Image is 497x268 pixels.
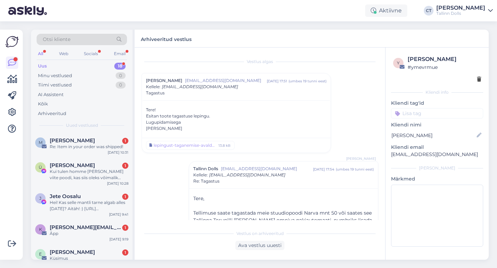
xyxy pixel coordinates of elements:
[39,165,42,170] span: Ü
[391,175,483,183] p: Märkmed
[221,166,313,172] span: [EMAIL_ADDRESS][DOMAIN_NAME]
[108,150,128,155] div: [DATE] 10:31
[391,108,483,118] input: Lisa tag
[38,63,47,70] div: Uus
[397,60,400,65] span: y
[185,78,267,84] span: [EMAIL_ADDRESS][DOMAIN_NAME]
[38,82,72,89] div: Tiimi vestlused
[391,89,483,95] div: Kliendi info
[142,59,378,65] div: Vestlus algas
[58,49,70,58] div: Web
[146,141,235,150] a: lepingust-taganemise-avaldus (1).docx13.8 kB
[50,224,121,230] span: kati.kytt@mail.ee
[122,249,128,256] div: 1
[436,11,485,16] div: Tallinn Dolls
[38,110,66,117] div: Arhiveeritud
[408,55,481,63] div: [PERSON_NAME]
[424,6,433,16] div: CT
[193,178,220,184] span: Re: Tagastus
[122,163,128,169] div: 1
[146,107,327,132] div: Tere!
[113,49,127,58] div: Email
[391,121,483,128] p: Kliendi nimi
[313,167,334,172] div: [DATE] 17:54
[193,166,218,172] span: Tallinn Dolls
[289,79,327,84] div: ( umbes 19 tunni eest )
[109,237,128,242] div: [DATE] 9:19
[141,34,192,43] label: Arhiveeritud vestlus
[116,82,126,89] div: 0
[146,113,327,119] div: Esitan toote tagastuse lepingu.
[122,225,128,231] div: 1
[346,156,376,161] span: [PERSON_NAME]
[109,212,128,217] div: [DATE] 9:41
[50,230,128,237] div: Äpp
[146,84,160,89] span: Kellele :
[38,72,72,79] div: Minu vestlused
[39,140,42,145] span: M
[162,84,238,89] span: [EMAIL_ADDRESS][DOMAIN_NAME]
[146,125,327,132] div: [PERSON_NAME]
[38,91,64,98] div: AI Assistent
[391,100,483,107] p: Kliendi tag'id
[50,249,95,255] span: Elsbet Lippmaa
[39,251,42,257] span: E
[209,172,285,177] span: [EMAIL_ADDRESS][DOMAIN_NAME]
[365,4,407,17] div: Aktiivne
[391,132,475,139] input: Lisa nimi
[146,78,182,84] span: [PERSON_NAME]
[122,194,128,200] div: 1
[193,195,204,202] span: Tere,
[436,5,493,16] a: [PERSON_NAME]Tallinn Dolls
[82,49,99,58] div: Socials
[336,167,374,172] div: ( umbes 19 tunni eest )
[391,151,483,158] p: [EMAIL_ADDRESS][DOMAIN_NAME]
[391,165,483,171] div: [PERSON_NAME]
[66,122,98,128] span: Uued vestlused
[50,162,95,168] span: Ülle Kuuskme
[391,144,483,151] p: Kliendi email
[235,241,284,250] div: Ava vestlus uuesti
[146,119,327,125] div: Lugupidamisega
[267,79,287,84] div: [DATE] 17:51
[50,199,128,212] div: Hei! Kas selle mantli tarne algab alles [DATE]? Aitäh! :) [URL][DOMAIN_NAME]
[50,168,128,181] div: Kui tulen homme [PERSON_NAME] viite poodi, kas siis oleks võimalik ümber vahetada?
[107,181,128,186] div: [DATE] 10:28
[116,72,126,79] div: 0
[114,63,126,70] div: 18
[50,193,81,199] span: Jete Oosalu
[146,90,165,96] span: Tagastus
[218,142,231,148] div: 13.8 kB
[50,137,95,144] span: Maria Sumerkina
[6,35,19,48] img: Askly Logo
[122,138,128,144] div: 1
[43,36,70,43] span: Otsi kliente
[154,142,216,148] div: lepingust-taganemise-avaldus (1).docx
[50,255,128,261] div: Küsimus
[38,101,48,107] div: Kõik
[39,227,42,232] span: k
[50,144,128,150] div: Re: Item in your order was shipped!
[39,196,41,201] span: J
[193,210,372,230] span: Tellimuse saate tagastada meie stuudiopoodi Narva mnt 50 või saates see Tallinna Torupilli [PERSO...
[436,5,485,11] div: [PERSON_NAME]
[37,49,45,58] div: All
[193,172,208,177] span: Kellele :
[236,230,284,237] span: Vestlus on arhiveeritud
[408,63,481,71] div: # ymevrmue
